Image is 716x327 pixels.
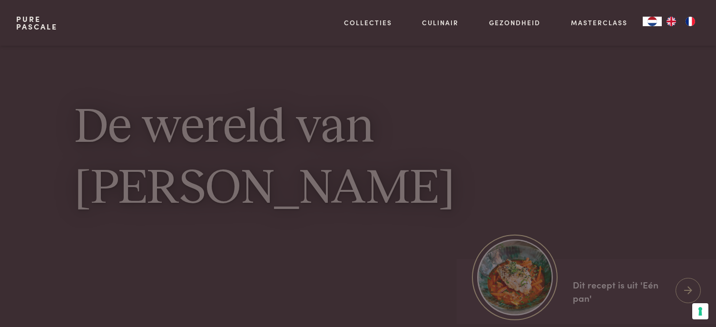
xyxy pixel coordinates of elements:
a: FR [681,17,700,26]
aside: Language selected: Nederlands [643,17,700,26]
a: Collecties [344,18,392,28]
a: NL [643,17,662,26]
ul: Language list [662,17,700,26]
h1: De wereld van [PERSON_NAME] [75,99,642,220]
div: Dit recept is uit 'Eén pan' [573,277,668,305]
a: https://admin.purepascale.com/wp-content/uploads/2025/08/home_recept_link.jpg Dit recept is uit '... [457,258,716,324]
div: Language [643,17,662,26]
a: Culinair [422,18,459,28]
a: Masterclass [571,18,628,28]
button: Uw voorkeuren voor toestemming voor trackingtechnologieën [692,303,708,319]
img: https://admin.purepascale.com/wp-content/uploads/2025/08/home_recept_link.jpg [477,239,553,315]
a: EN [662,17,681,26]
a: Gezondheid [489,18,540,28]
a: PurePascale [16,15,58,30]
